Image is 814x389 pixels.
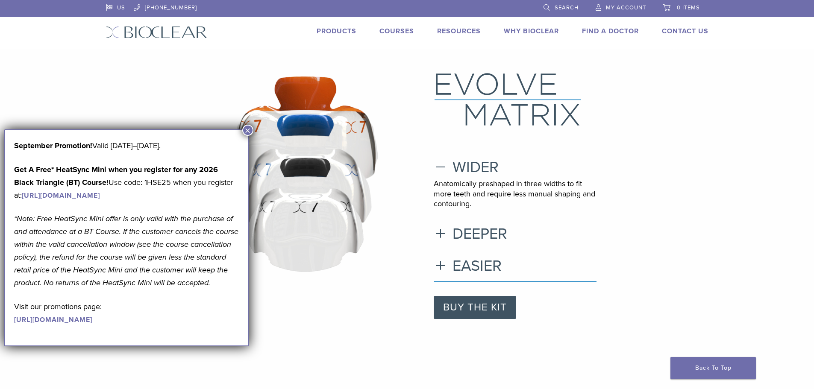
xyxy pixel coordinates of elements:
a: Contact Us [662,27,708,35]
a: Find A Doctor [582,27,639,35]
a: Resources [437,27,481,35]
a: Products [317,27,356,35]
a: [URL][DOMAIN_NAME] [22,191,100,200]
img: Bioclear [106,26,207,38]
a: [URL][DOMAIN_NAME] [14,316,92,324]
a: BUY THE KIT [434,296,516,319]
h3: EASIER [434,257,597,275]
button: Close [242,125,253,136]
p: Anatomically preshaped in three widths to fit more teeth and require less manual shaping and cont... [434,179,597,209]
h3: WIDER [434,158,597,176]
span: 0 items [677,4,700,11]
p: Visit our promotions page: [14,300,239,326]
a: Courses [379,27,414,35]
a: Back To Top [670,357,756,379]
b: September Promotion! [14,141,92,150]
a: Why Bioclear [504,27,559,35]
p: Valid [DATE]–[DATE]. [14,139,239,152]
span: My Account [606,4,646,11]
em: *Note: Free HeatSync Mini offer is only valid with the purchase of and attendance at a BT Course.... [14,214,238,287]
p: Use code: 1HSE25 when you register at: [14,163,239,202]
span: Search [555,4,579,11]
h3: DEEPER [434,225,597,243]
strong: Get A Free* HeatSync Mini when you register for any 2026 Black Triangle (BT) Course! [14,165,218,187]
